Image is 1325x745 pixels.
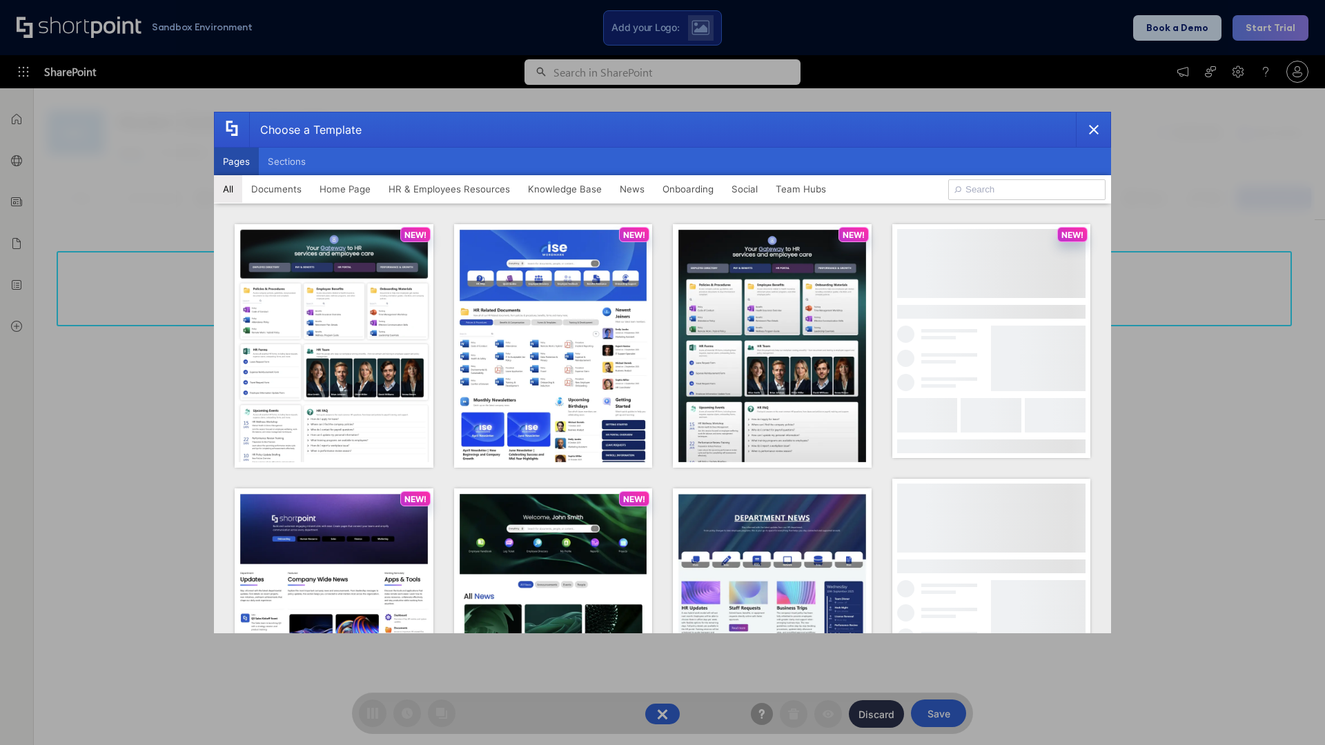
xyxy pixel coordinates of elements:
p: NEW! [1061,230,1083,240]
button: Documents [242,175,311,203]
div: template selector [214,112,1111,633]
iframe: Chat Widget [1256,679,1325,745]
p: NEW! [843,230,865,240]
p: NEW! [623,494,645,504]
button: All [214,175,242,203]
div: Choose a Template [249,112,362,147]
p: NEW! [404,230,426,240]
button: Team Hubs [767,175,835,203]
button: HR & Employees Resources [380,175,519,203]
p: NEW! [404,494,426,504]
button: Home Page [311,175,380,203]
button: Social [723,175,767,203]
button: Onboarding [654,175,723,203]
p: NEW! [623,230,645,240]
button: Knowledge Base [519,175,611,203]
input: Search [948,179,1106,200]
button: Pages [214,148,259,175]
button: Sections [259,148,315,175]
button: News [611,175,654,203]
